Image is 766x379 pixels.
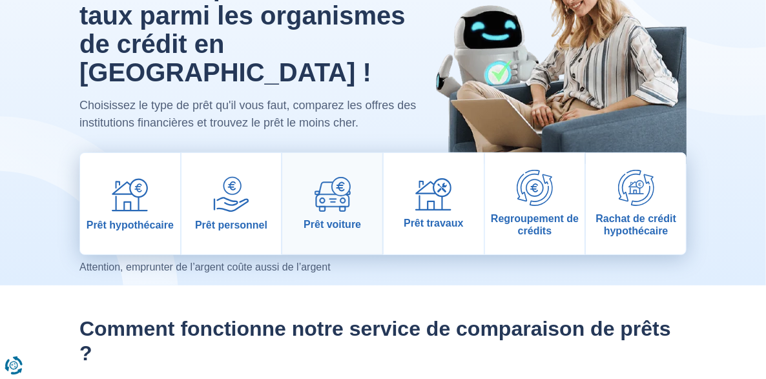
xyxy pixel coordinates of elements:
span: Regroupement de crédits [490,212,580,237]
a: Prêt hypothécaire [80,153,180,254]
a: Prêt voiture [282,153,382,254]
span: Rachat de crédit hypothécaire [591,212,681,237]
img: Prêt voiture [315,177,351,212]
a: Regroupement de crédits [485,153,585,254]
span: Prêt travaux [404,217,464,229]
span: Prêt hypothécaire [87,219,174,231]
p: Choisissez le type de prêt qu'il vous faut, comparez les offres des institutions financières et t... [79,97,426,132]
img: Regroupement de crédits [517,170,553,206]
a: Prêt personnel [181,153,282,254]
h2: Comment fonctionne notre service de comparaison de prêts ? [79,316,687,366]
img: Prêt travaux [415,178,451,211]
span: Prêt voiture [304,218,361,230]
a: Rachat de crédit hypothécaire [586,153,686,254]
span: Prêt personnel [195,219,267,231]
img: Prêt hypothécaire [112,176,148,212]
a: Prêt travaux [384,153,484,254]
img: Prêt personnel [213,176,249,212]
img: Rachat de crédit hypothécaire [618,170,654,206]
